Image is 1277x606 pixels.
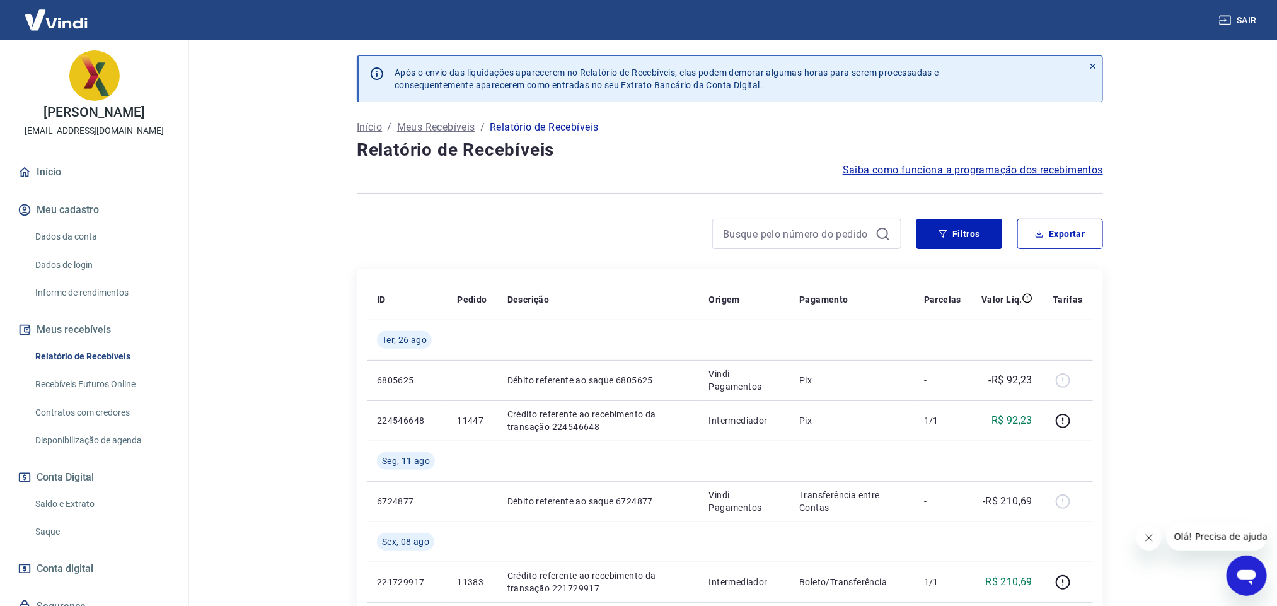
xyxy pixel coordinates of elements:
[507,293,550,306] p: Descrição
[1167,523,1267,551] iframe: Mensagem da empresa
[30,280,173,306] a: Informe de rendimentos
[8,9,106,19] span: Olá! Precisa de ajuda?
[30,344,173,370] a: Relatório de Recebíveis
[30,400,173,426] a: Contratos com credores
[983,494,1032,509] p: -R$ 210,69
[723,224,870,243] input: Busque pelo número do pedido
[924,293,961,306] p: Parcelas
[15,463,173,491] button: Conta Digital
[457,576,487,588] p: 11383
[357,137,1103,163] h4: Relatório de Recebíveis
[991,413,1032,428] p: R$ 92,23
[43,106,144,119] p: [PERSON_NAME]
[395,66,939,91] p: Após o envio das liquidações aparecerem no Relatório de Recebíveis, elas podem demorar algumas ho...
[1017,219,1103,249] button: Exportar
[843,163,1103,178] a: Saiba como funciona a programação dos recebimentos
[1136,525,1162,551] iframe: Fechar mensagem
[799,576,904,588] p: Boleto/Transferência
[382,535,429,548] span: Sex, 08 ago
[507,495,689,508] p: Débito referente ao saque 6724877
[377,374,437,387] p: 6805625
[37,560,93,578] span: Conta digital
[30,491,173,517] a: Saldo e Extrato
[382,455,430,467] span: Seg, 11 ago
[709,414,780,427] p: Intermediador
[709,293,740,306] p: Origem
[709,368,780,393] p: Vindi Pagamentos
[25,124,164,137] p: [EMAIL_ADDRESS][DOMAIN_NAME]
[989,373,1033,388] p: -R$ 92,23
[709,576,780,588] p: Intermediador
[457,293,487,306] p: Pedido
[799,414,904,427] p: Pix
[377,293,386,306] p: ID
[981,293,1022,306] p: Valor Líq.
[1216,9,1262,32] button: Sair
[799,293,848,306] p: Pagamento
[986,574,1033,590] p: R$ 210,69
[30,224,173,250] a: Dados da conta
[69,50,120,101] img: 709e6321-f1a0-47da-833f-487bc409da90.jpeg
[15,316,173,344] button: Meus recebíveis
[507,374,689,387] p: Débito referente ao saque 6805625
[490,120,598,135] p: Relatório de Recebíveis
[480,120,485,135] p: /
[15,158,173,186] a: Início
[507,408,689,433] p: Crédito referente ao recebimento da transação 224546648
[709,489,780,514] p: Vindi Pagamentos
[799,374,904,387] p: Pix
[924,576,961,588] p: 1/1
[457,414,487,427] p: 11447
[924,374,961,387] p: -
[15,1,97,39] img: Vindi
[507,569,689,595] p: Crédito referente ao recebimento da transação 221729917
[30,252,173,278] a: Dados de login
[30,428,173,453] a: Disponibilização de agenda
[357,120,382,135] a: Início
[1227,556,1267,596] iframe: Botão para abrir a janela de mensagens
[799,489,904,514] p: Transferência entre Contas
[1053,293,1083,306] p: Tarifas
[377,576,437,588] p: 221729917
[15,555,173,583] a: Conta digital
[377,414,437,427] p: 224546648
[387,120,391,135] p: /
[924,495,961,508] p: -
[30,519,173,545] a: Saque
[30,371,173,397] a: Recebíveis Futuros Online
[377,495,437,508] p: 6724877
[916,219,1002,249] button: Filtros
[924,414,961,427] p: 1/1
[15,196,173,224] button: Meu cadastro
[382,334,427,346] span: Ter, 26 ago
[397,120,475,135] a: Meus Recebíveis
